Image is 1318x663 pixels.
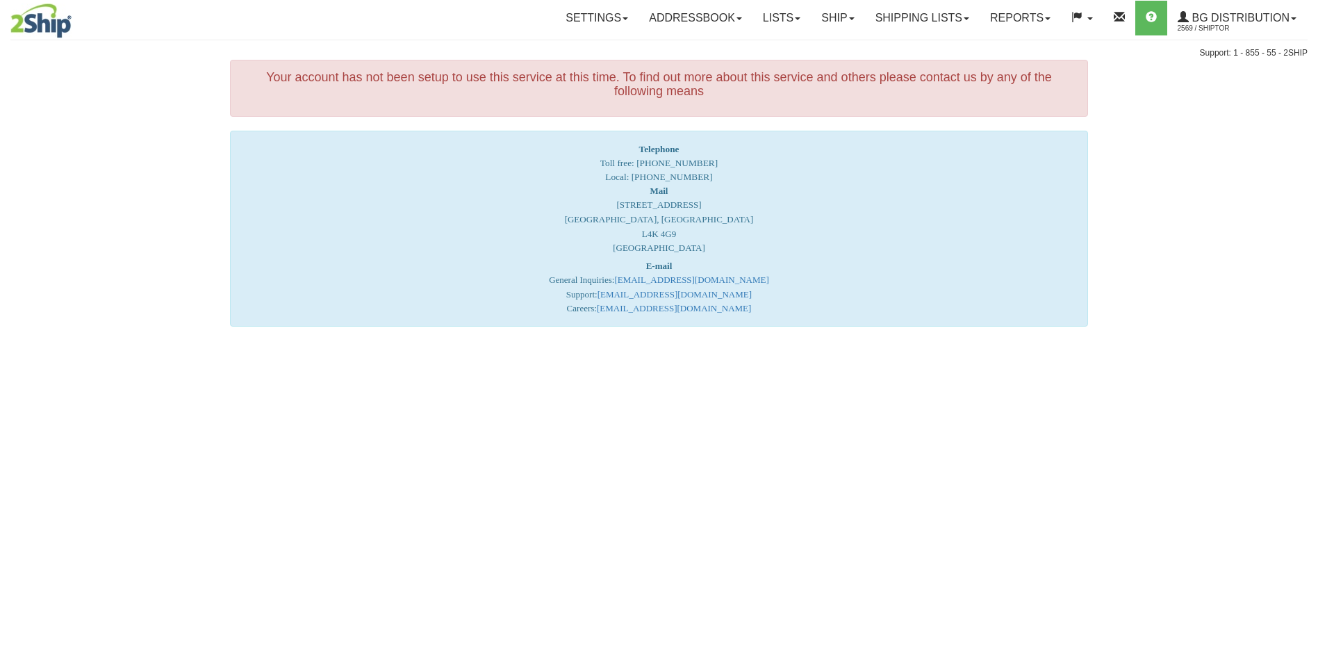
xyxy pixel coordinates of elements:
font: [STREET_ADDRESS] [GEOGRAPHIC_DATA], [GEOGRAPHIC_DATA] L4K 4G9 [GEOGRAPHIC_DATA] [565,186,754,253]
span: BG Distribution [1189,12,1290,24]
strong: Telephone [639,144,679,154]
a: BG Distribution 2569 / ShipTor [1167,1,1307,35]
strong: Mail [650,186,668,196]
a: Ship [811,1,864,35]
a: Lists [752,1,811,35]
a: Shipping lists [865,1,980,35]
img: logo2569.jpg [10,3,72,38]
a: Settings [555,1,639,35]
a: [EMAIL_ADDRESS][DOMAIN_NAME] [597,303,751,313]
a: Reports [980,1,1061,35]
h4: Your account has not been setup to use this service at this time. To find out more about this ser... [241,71,1077,99]
a: Addressbook [639,1,752,35]
a: [EMAIL_ADDRESS][DOMAIN_NAME] [614,275,768,285]
a: [EMAIL_ADDRESS][DOMAIN_NAME] [598,289,752,300]
div: Support: 1 - 855 - 55 - 2SHIP [10,47,1308,59]
span: Toll free: [PHONE_NUMBER] Local: [PHONE_NUMBER] [600,144,718,182]
strong: E-mail [646,261,673,271]
font: General Inquiries: Support: Careers: [549,261,769,314]
iframe: chat widget [1286,261,1317,402]
span: 2569 / ShipTor [1178,22,1282,35]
